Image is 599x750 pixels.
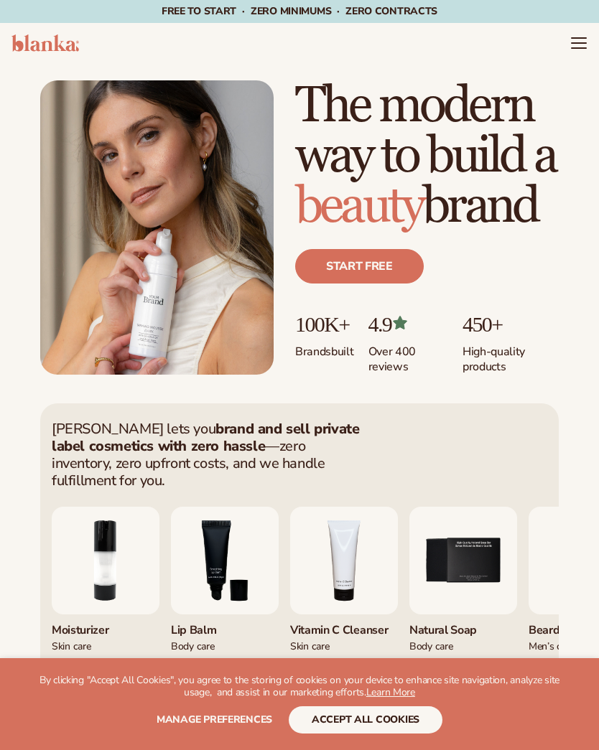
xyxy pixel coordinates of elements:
p: [PERSON_NAME] lets you —zero inventory, zero upfront costs, and we handle fulfillment for you. [52,421,361,489]
div: Lip Balm [171,614,279,638]
div: 3 / 9 [171,507,279,683]
span: Manage preferences [157,713,272,726]
h1: The modern way to build a brand [295,81,559,232]
img: Vitamin c cleanser. [290,507,398,614]
button: Manage preferences [157,706,272,733]
div: Vitamin C Cleanser [290,614,398,638]
div: Natural Soap [409,614,517,638]
img: Female holding tanning mousse. [40,80,274,375]
span: beauty [295,176,422,237]
div: 2 / 9 [52,507,159,683]
img: Nature bar of soap. [409,507,517,614]
div: 5 / 9 [409,507,517,683]
div: Body Care [409,638,517,653]
p: 4.9 [368,312,449,336]
img: logo [11,34,79,52]
p: By clicking "Accept All Cookies", you agree to the storing of cookies on your device to enhance s... [29,675,570,699]
a: Start free [295,249,424,283]
div: 4 / 9 [290,507,398,683]
img: Moisturizing lotion. [52,507,159,614]
div: Skin Care [290,638,398,653]
p: High-quality products [463,336,559,375]
img: Smoothing lip balm. [171,507,279,614]
div: Skin Care [52,638,159,653]
span: Free to start · ZERO minimums · ZERO contracts [162,4,437,18]
p: 100K+ [295,312,354,336]
a: Learn More [366,685,415,699]
p: Brands built [295,336,354,360]
div: Moisturizer [52,614,159,638]
button: accept all cookies [289,706,442,733]
div: Body Care [171,638,279,653]
strong: brand and sell private label cosmetics with zero hassle [52,419,359,456]
p: 450+ [463,312,559,336]
summary: Menu [570,34,588,52]
p: Over 400 reviews [368,336,449,375]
